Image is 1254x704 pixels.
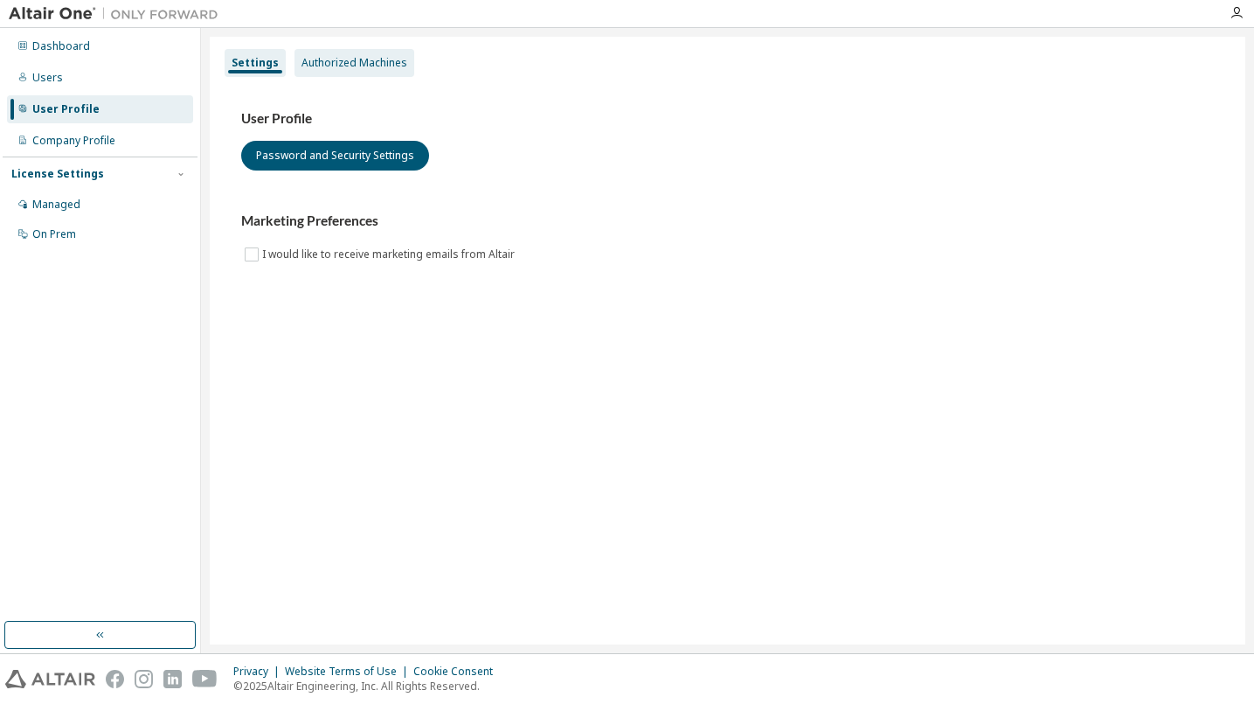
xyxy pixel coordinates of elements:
img: altair_logo.svg [5,670,95,688]
button: Password and Security Settings [241,141,429,171]
div: Website Terms of Use [285,665,413,679]
h3: User Profile [241,110,1214,128]
img: youtube.svg [192,670,218,688]
p: © 2025 Altair Engineering, Inc. All Rights Reserved. [233,679,503,694]
div: Users [32,71,63,85]
label: I would like to receive marketing emails from Altair [262,244,518,265]
img: instagram.svg [135,670,153,688]
div: Managed [32,198,80,212]
div: User Profile [32,102,100,116]
div: Authorized Machines [301,56,407,70]
div: Dashboard [32,39,90,53]
div: Company Profile [32,134,115,148]
h3: Marketing Preferences [241,213,1214,230]
div: On Prem [32,227,76,241]
img: facebook.svg [106,670,124,688]
div: Settings [232,56,279,70]
img: Altair One [9,5,227,23]
div: License Settings [11,167,104,181]
img: linkedin.svg [163,670,182,688]
div: Cookie Consent [413,665,503,679]
div: Privacy [233,665,285,679]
